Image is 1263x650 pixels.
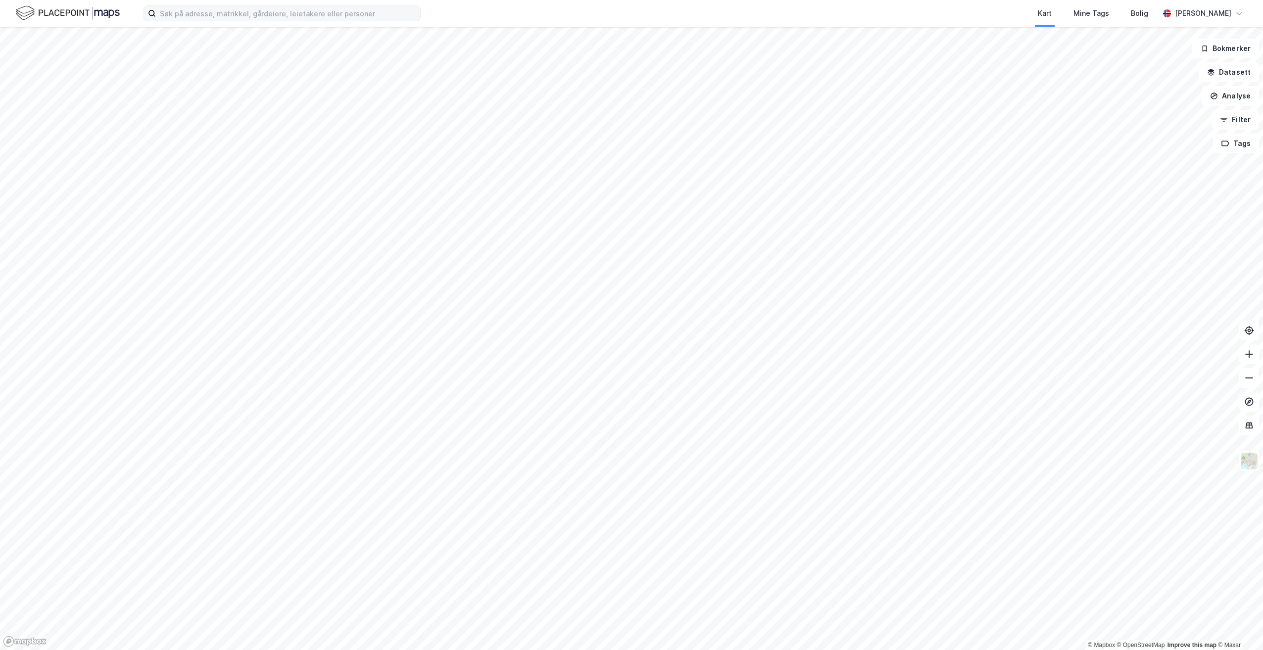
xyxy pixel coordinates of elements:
div: Kart [1038,7,1052,19]
a: Improve this map [1167,642,1216,649]
div: [PERSON_NAME] [1175,7,1231,19]
button: Analyse [1202,86,1259,106]
div: Mine Tags [1073,7,1109,19]
div: Bolig [1131,7,1148,19]
img: logo.f888ab2527a4732fd821a326f86c7f29.svg [16,4,120,22]
div: Kontrollprogram for chat [1214,603,1263,650]
button: Filter [1212,110,1259,130]
input: Søk på adresse, matrikkel, gårdeiere, leietakere eller personer [156,6,420,21]
a: Mapbox homepage [3,636,47,647]
img: Z [1240,452,1259,470]
button: Tags [1213,134,1259,153]
a: OpenStreetMap [1117,642,1165,649]
a: Mapbox [1088,642,1115,649]
iframe: Chat Widget [1214,603,1263,650]
button: Datasett [1199,62,1259,82]
button: Bokmerker [1192,39,1259,58]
